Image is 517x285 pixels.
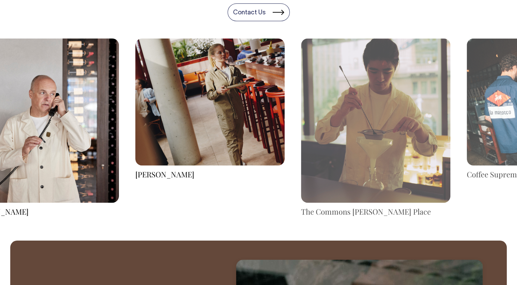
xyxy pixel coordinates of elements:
div: [PERSON_NAME] [135,169,285,179]
div: The Commons [PERSON_NAME] Place [301,206,450,217]
img: Lottie [135,38,285,165]
a: Contact Us [228,3,290,21]
img: The Commons Martin Place [301,38,450,203]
